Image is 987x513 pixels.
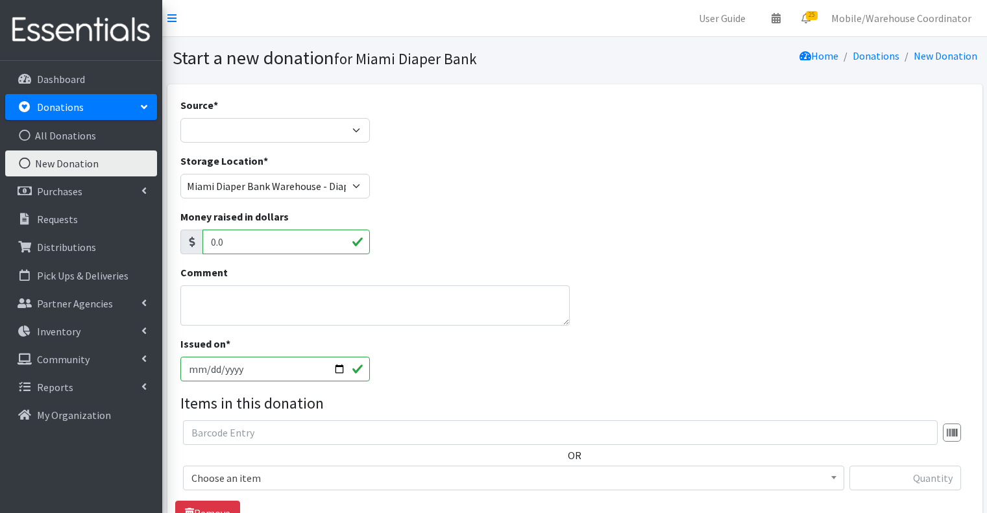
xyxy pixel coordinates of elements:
a: User Guide [688,5,756,31]
label: Comment [180,265,228,280]
a: 25 [791,5,821,31]
a: Dashboard [5,66,157,92]
legend: Items in this donation [180,392,969,415]
a: Distributions [5,234,157,260]
p: Inventory [37,325,80,338]
p: Pick Ups & Deliveries [37,269,128,282]
a: Purchases [5,178,157,204]
h1: Start a new donation [173,47,570,69]
a: Home [799,49,838,62]
abbr: required [213,99,218,112]
p: Reports [37,381,73,394]
a: Requests [5,206,157,232]
label: Storage Location [180,153,268,169]
label: Money raised in dollars [180,209,289,224]
abbr: required [263,154,268,167]
a: Reports [5,374,157,400]
a: Donations [853,49,899,62]
a: Pick Ups & Deliveries [5,263,157,289]
p: Donations [37,101,84,113]
span: 25 [806,11,818,20]
input: Quantity [849,466,961,490]
label: Source [180,97,218,113]
p: Dashboard [37,73,85,86]
p: Community [37,353,90,366]
input: Barcode Entry [183,420,938,445]
a: Inventory [5,318,157,344]
abbr: required [226,337,230,350]
img: HumanEssentials [5,8,157,52]
label: OR [568,447,581,463]
p: Distributions [37,241,96,254]
a: All Donations [5,123,157,149]
a: My Organization [5,402,157,428]
p: Purchases [37,185,82,198]
span: Choose an item [183,466,844,490]
p: My Organization [37,409,111,422]
small: for Miami Diaper Bank [334,49,477,68]
a: Community [5,346,157,372]
label: Issued on [180,336,230,352]
a: Mobile/Warehouse Coordinator [821,5,982,31]
p: Partner Agencies [37,297,113,310]
a: Donations [5,94,157,120]
span: Choose an item [191,469,836,487]
a: New Donation [914,49,977,62]
p: Requests [37,213,78,226]
a: Partner Agencies [5,291,157,316]
a: New Donation [5,150,157,176]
